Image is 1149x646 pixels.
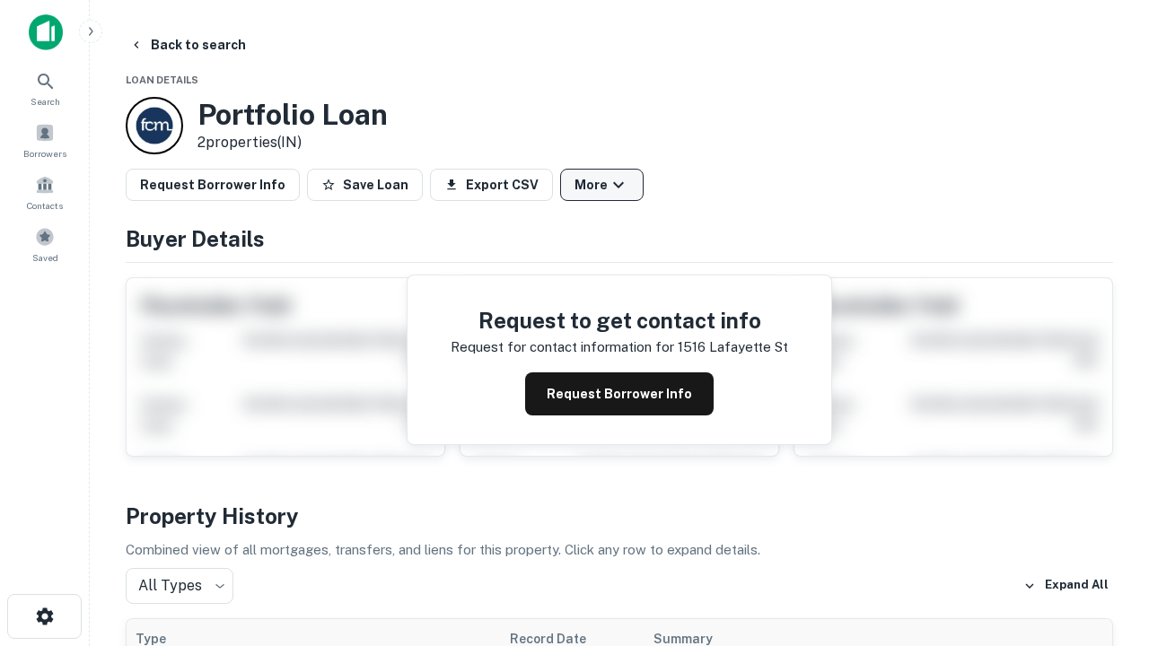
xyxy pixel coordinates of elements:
a: Saved [5,220,84,268]
a: Contacts [5,168,84,216]
span: Search [31,94,60,109]
iframe: Chat Widget [1059,445,1149,531]
h4: Property History [126,500,1113,532]
p: 2 properties (IN) [197,132,388,153]
button: Expand All [1019,572,1113,599]
p: Combined view of all mortgages, transfers, and liens for this property. Click any row to expand d... [126,539,1113,561]
span: Loan Details [126,74,198,85]
span: Borrowers [23,146,66,161]
button: Back to search [122,29,253,61]
p: 1516 lafayette st [678,336,788,358]
a: Borrowers [5,116,84,164]
h3: Portfolio Loan [197,98,388,132]
a: Search [5,64,84,112]
button: More [560,169,644,201]
img: capitalize-icon.png [29,14,63,50]
span: Saved [32,250,58,265]
button: Export CSV [430,169,553,201]
button: Request Borrower Info [525,372,714,415]
button: Request Borrower Info [126,169,300,201]
span: Contacts [27,198,63,213]
p: Request for contact information for [451,336,674,358]
h4: Request to get contact info [451,304,788,336]
button: Save Loan [307,169,423,201]
div: All Types [126,568,233,604]
h4: Buyer Details [126,223,1113,255]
